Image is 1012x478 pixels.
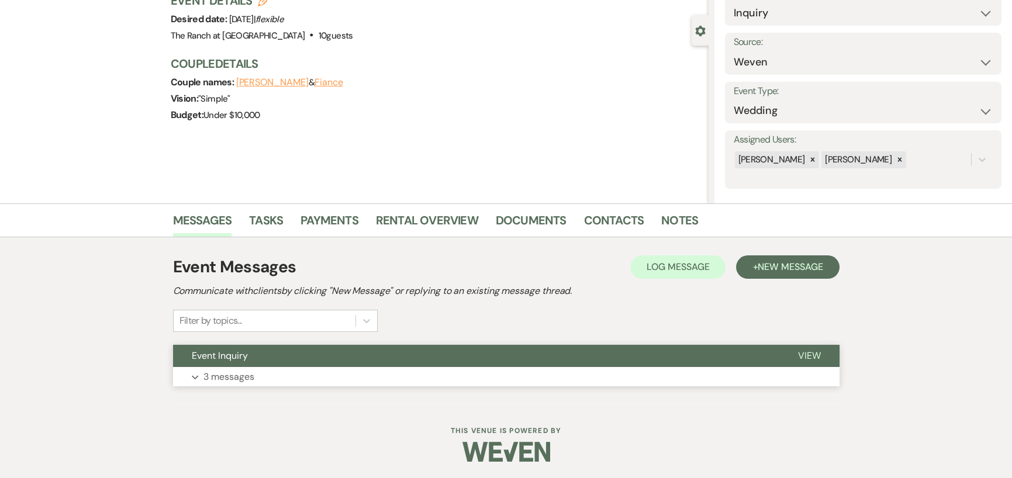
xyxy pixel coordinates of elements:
label: Source: [734,34,993,51]
span: View [798,349,821,362]
a: Rental Overview [376,211,478,237]
h1: Event Messages [173,255,296,279]
div: [PERSON_NAME] [735,151,807,168]
span: Budget: [171,109,204,121]
p: 3 messages [203,369,254,385]
span: [DATE] | [229,13,284,25]
a: Notes [661,211,698,237]
span: New Message [758,261,823,273]
label: Event Type: [734,83,993,100]
a: Payments [301,211,358,237]
h3: Couple Details [171,56,697,72]
div: [PERSON_NAME] [821,151,893,168]
h2: Communicate with clients by clicking "New Message" or replying to an existing message thread. [173,284,840,298]
span: Under $10,000 [203,109,260,121]
button: [PERSON_NAME] [236,78,309,87]
span: Log Message [647,261,709,273]
a: Documents [496,211,567,237]
span: flexible [255,13,284,25]
button: Close lead details [695,25,706,36]
img: Weven Logo [462,431,550,472]
button: +New Message [736,255,839,279]
div: Filter by topics... [179,314,242,328]
span: The Ranch at [GEOGRAPHIC_DATA] [171,30,305,41]
a: Contacts [584,211,644,237]
span: 10 guests [319,30,353,41]
a: Messages [173,211,232,237]
label: Assigned Users: [734,131,993,148]
a: Tasks [249,211,283,237]
span: Vision: [171,92,199,105]
span: Event Inquiry [192,349,248,362]
button: Log Message [630,255,726,279]
button: Event Inquiry [173,345,779,367]
button: Fiance [315,78,343,87]
span: Couple names: [171,76,236,88]
span: & [236,77,343,88]
button: 3 messages [173,367,840,387]
span: Desired date: [171,13,229,25]
button: View [779,345,840,367]
span: " Simple " [198,93,230,105]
